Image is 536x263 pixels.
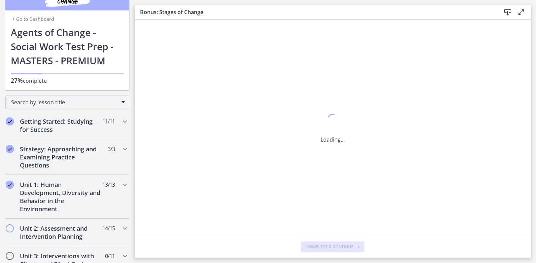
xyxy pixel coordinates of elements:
[20,181,102,213] h2: Unit 1: Human Development, Diversity and Behavior in the Environment
[102,181,115,189] span: 13 / 13
[20,224,102,240] h2: Unit 2: Assessment and Intervention Planning
[301,241,364,252] button: Complete & continue
[5,96,129,109] div: Search by lesson title
[321,136,345,144] p: Loading...
[6,145,14,153] i: Completed
[11,99,118,106] span: Search by lesson title
[105,252,115,260] span: 0 / 11
[306,244,354,250] span: Complete & continue
[11,76,124,85] p: complete
[11,25,124,68] h1: Agents of Change - Social Work Test Prep - MASTERS - PREMIUM
[20,145,102,169] h2: Strategy: Approaching and Examining Practice Questions
[102,224,115,232] span: 14 / 15
[6,117,14,125] i: Completed
[11,76,23,84] span: 27%
[321,112,345,127] div: 1
[6,181,14,189] i: Completed
[20,117,102,134] h2: Getting Started: Studying for Success
[140,8,490,16] h3: Bonus: Stages of Change
[11,16,54,23] a: Go to Dashboard
[108,145,115,153] span: 3 / 3
[102,117,115,125] span: 11 / 11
